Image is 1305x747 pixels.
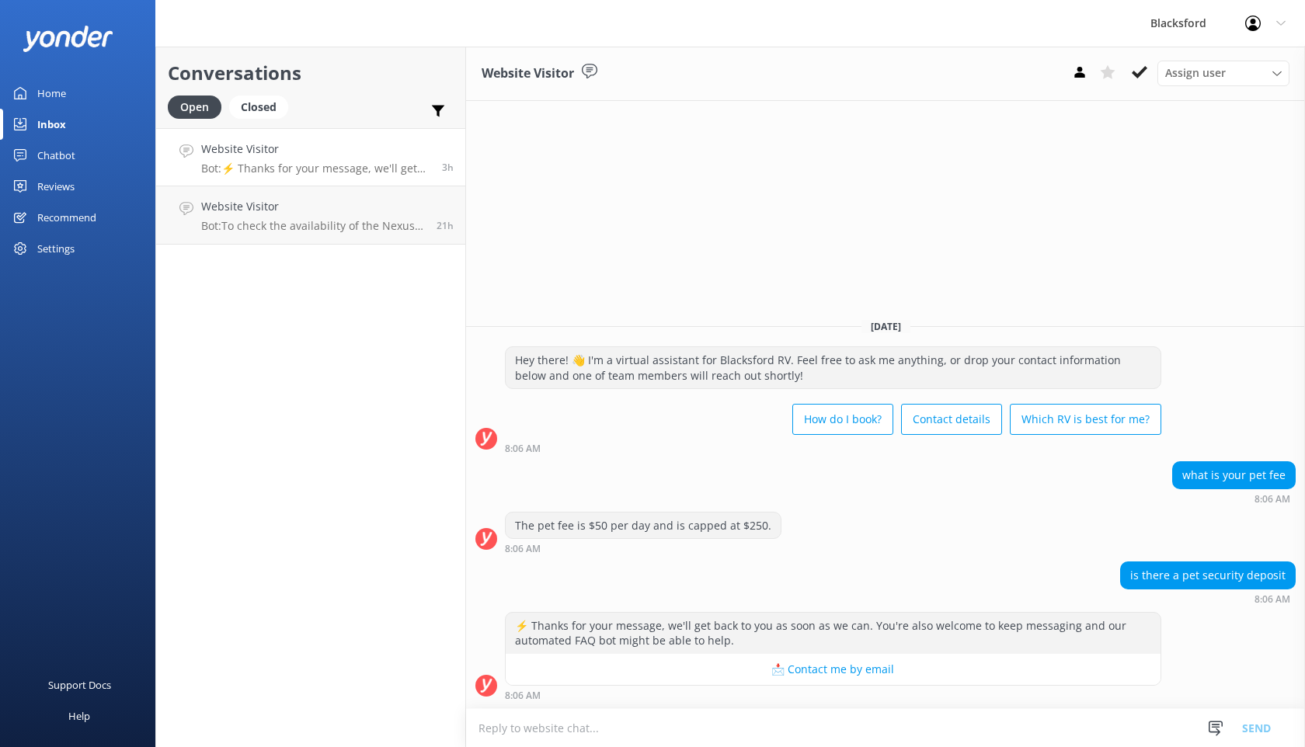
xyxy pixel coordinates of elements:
[1157,61,1289,85] div: Assign User
[168,96,221,119] div: Open
[1121,562,1295,589] div: is there a pet security deposit
[506,512,781,539] div: The pet fee is $50 per day and is capped at $250.
[37,233,75,264] div: Settings
[861,320,910,333] span: [DATE]
[48,669,111,700] div: Support Docs
[37,78,66,109] div: Home
[156,186,465,245] a: Website VisitorBot:To check the availability of the Nexus Triumph 29T for your dates, please visi...
[201,219,425,233] p: Bot: To check the availability of the Nexus Triumph 29T for your dates, please visit this page an...
[156,128,465,186] a: Website VisitorBot:⚡ Thanks for your message, we'll get back to you as soon as we can. You're als...
[1172,493,1296,504] div: 07:06am 12-Aug-2025 (UTC -06:00) America/Chihuahua
[505,443,1161,453] div: 07:06am 12-Aug-2025 (UTC -06:00) America/Chihuahua
[168,58,454,88] h2: Conversations
[1173,462,1295,488] div: what is your pet fee
[506,347,1161,388] div: Hey there! 👋 I'm a virtual assistant for Blacksford RV. Feel free to ask me anything, or drop you...
[506,613,1161,654] div: ⚡ Thanks for your message, we'll get back to you as soon as we can. You're also welcome to keep m...
[229,98,296,115] a: Closed
[505,544,541,554] strong: 8:06 AM
[901,404,1002,435] button: Contact details
[1165,64,1226,82] span: Assign user
[1120,593,1296,604] div: 07:06am 12-Aug-2025 (UTC -06:00) America/Chihuahua
[37,171,75,202] div: Reviews
[437,219,454,232] span: 01:08pm 11-Aug-2025 (UTC -06:00) America/Chihuahua
[201,198,425,215] h4: Website Visitor
[505,690,1161,700] div: 07:06am 12-Aug-2025 (UTC -06:00) America/Chihuahua
[168,98,229,115] a: Open
[68,700,90,731] div: Help
[1255,595,1290,604] strong: 8:06 AM
[1010,404,1161,435] button: Which RV is best for me?
[506,654,1161,685] button: 📩 Contact me by email
[505,444,541,453] strong: 8:06 AM
[482,64,574,84] h3: Website Visitor
[505,691,541,700] strong: 8:06 AM
[37,202,96,233] div: Recommend
[201,141,430,158] h4: Website Visitor
[37,109,66,140] div: Inbox
[23,26,113,51] img: yonder-white-logo.png
[442,161,454,174] span: 07:06am 12-Aug-2025 (UTC -06:00) America/Chihuahua
[1255,495,1290,504] strong: 8:06 AM
[792,404,893,435] button: How do I book?
[505,543,781,554] div: 07:06am 12-Aug-2025 (UTC -06:00) America/Chihuahua
[201,162,430,175] p: Bot: ⚡ Thanks for your message, we'll get back to you as soon as we can. You're also welcome to k...
[37,140,75,171] div: Chatbot
[229,96,288,119] div: Closed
